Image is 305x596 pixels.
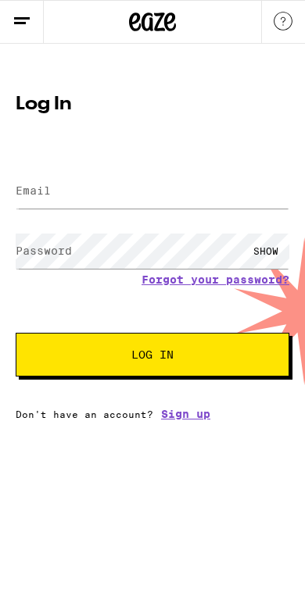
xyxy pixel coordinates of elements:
[242,234,289,269] div: SHOW
[142,273,289,286] a: Forgot your password?
[16,184,51,197] label: Email
[16,333,289,377] button: Log In
[16,244,72,257] label: Password
[161,408,210,420] a: Sign up
[16,173,289,209] input: Email
[16,95,289,114] h1: Log In
[16,408,289,420] div: Don't have an account?
[131,349,174,360] span: Log In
